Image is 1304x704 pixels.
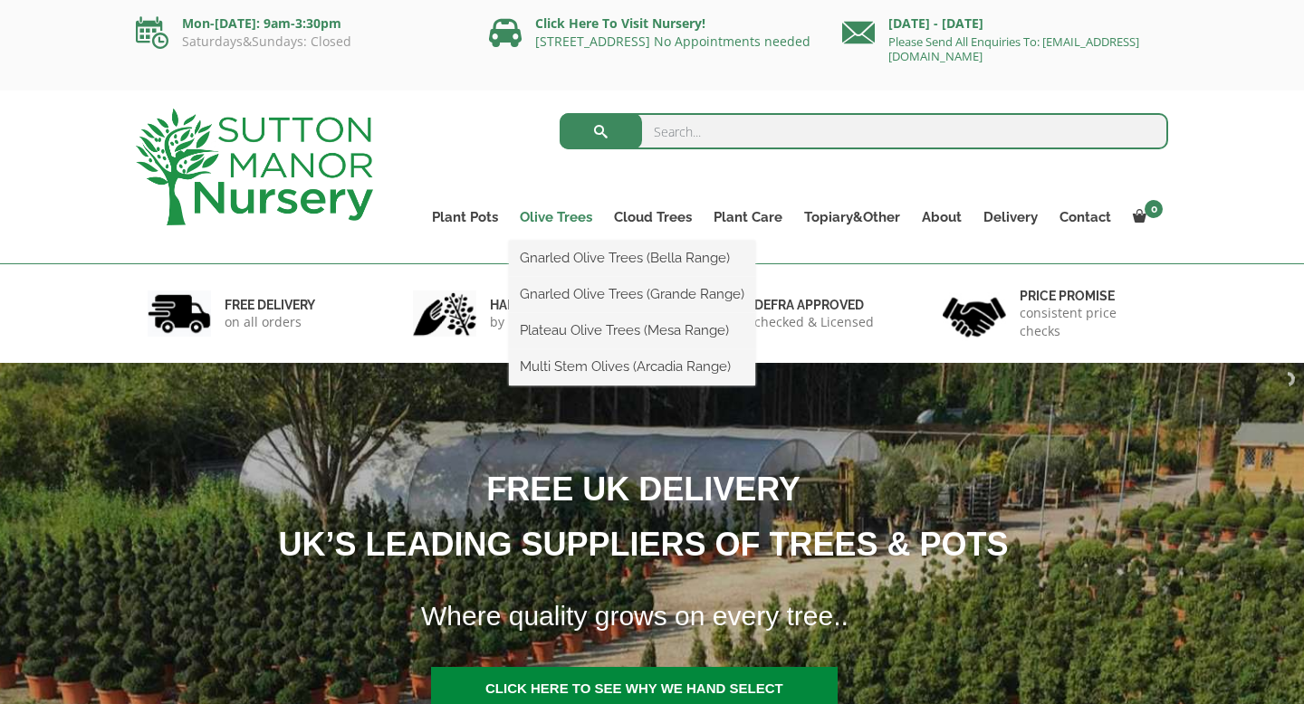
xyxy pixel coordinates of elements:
p: checked & Licensed [754,313,874,331]
a: Delivery [973,205,1049,230]
img: 4.jpg [943,286,1006,341]
a: Multi Stem Olives (Arcadia Range) [509,353,755,380]
h6: Defra approved [754,297,874,313]
h6: FREE DELIVERY [225,297,315,313]
a: About [911,205,973,230]
img: 1.jpg [148,290,211,337]
a: Gnarled Olive Trees (Bella Range) [509,244,755,271]
a: Click Here To Visit Nursery! [535,14,705,32]
a: Topiary&Other [793,205,911,230]
span: 0 [1145,200,1163,218]
p: by professionals [490,313,590,331]
a: Cloud Trees [603,205,703,230]
img: logo [136,109,373,225]
p: Mon-[DATE]: 9am-3:30pm [136,13,462,34]
a: Olive Trees [509,205,603,230]
h6: Price promise [1020,288,1157,304]
a: [STREET_ADDRESS] No Appointments needed [535,33,810,50]
p: Saturdays&Sundays: Closed [136,34,462,49]
p: consistent price checks [1020,304,1157,340]
input: Search... [560,113,1169,149]
h6: hand picked [490,297,590,313]
a: 0 [1122,205,1168,230]
img: 2.jpg [413,290,476,337]
a: Contact [1049,205,1122,230]
p: on all orders [225,313,315,331]
p: [DATE] - [DATE] [842,13,1168,34]
a: Plant Pots [421,205,509,230]
h1: Where quality grows on every tree.. [398,589,1289,643]
a: Plateau Olive Trees (Mesa Range) [509,317,755,344]
a: Please Send All Enquiries To: [EMAIL_ADDRESS][DOMAIN_NAME] [888,33,1139,64]
a: Plant Care [703,205,793,230]
a: Gnarled Olive Trees (Grande Range) [509,281,755,308]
